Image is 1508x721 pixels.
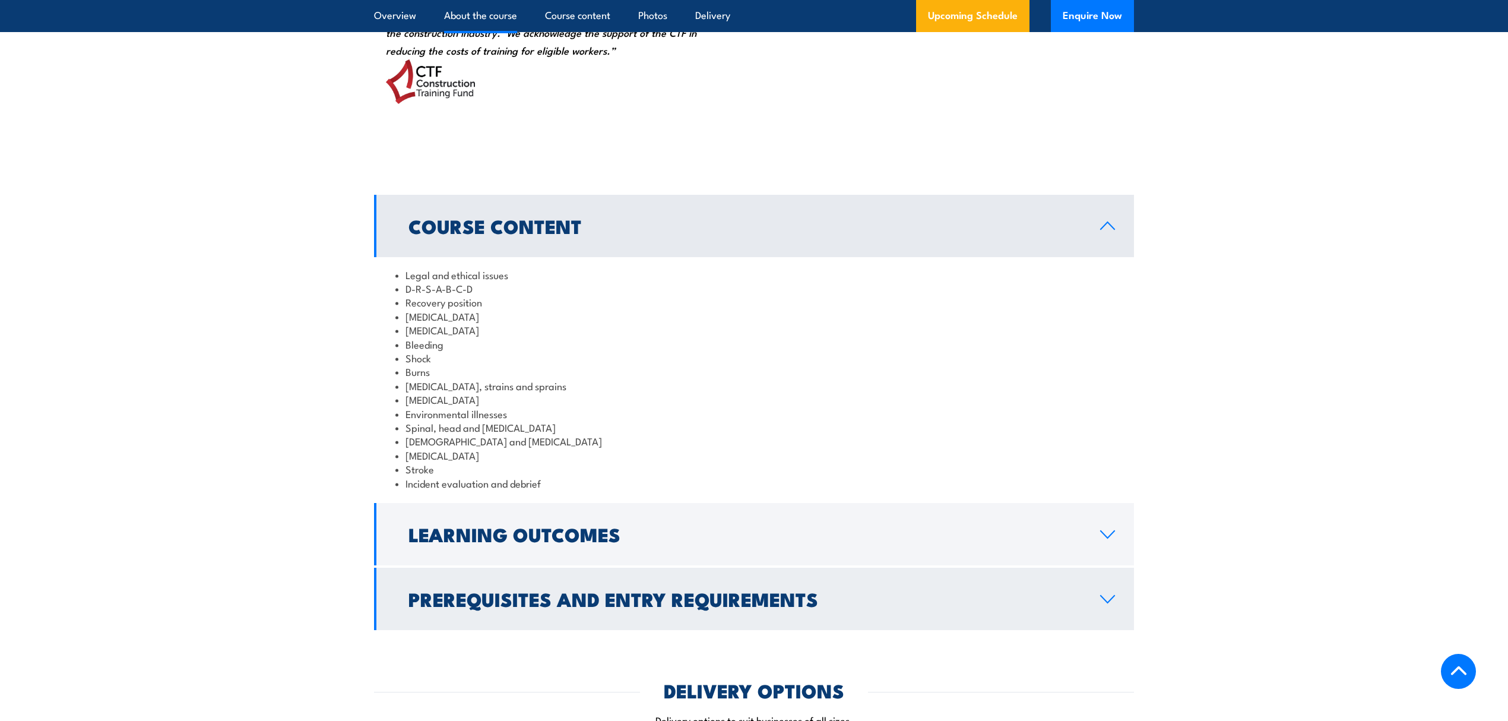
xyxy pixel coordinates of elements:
li: [MEDICAL_DATA] [395,448,1113,462]
li: D-R-S-A-B-C-D [395,282,1113,295]
em: “The CTF provides funding support for training of eligible workers in the construction industry. ... [386,7,696,107]
li: Stroke [395,462,1113,476]
h2: Prerequisites and Entry Requirements [408,590,1081,607]
h2: Learning Outcomes [408,526,1081,542]
li: [MEDICAL_DATA] [395,393,1113,406]
li: [MEDICAL_DATA] [395,323,1113,337]
li: Burns [395,365,1113,378]
a: Learning Outcomes [374,503,1134,565]
h2: DELIVERY OPTIONS [664,682,844,698]
a: Course Content [374,195,1134,257]
li: [DEMOGRAPHIC_DATA] and [MEDICAL_DATA] [395,434,1113,448]
li: Recovery position [395,295,1113,309]
li: Environmental illnesses [395,407,1113,420]
a: Prerequisites and Entry Requirements [374,568,1134,630]
li: Incident evaluation and debrief [395,476,1113,490]
li: Shock [395,351,1113,365]
li: Spinal, head and [MEDICAL_DATA] [395,420,1113,434]
li: Legal and ethical issues [395,268,1113,282]
h2: Course Content [408,217,1081,234]
li: [MEDICAL_DATA] [395,309,1113,323]
li: [MEDICAL_DATA], strains and sprains [395,379,1113,393]
li: Bleeding [395,337,1113,351]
